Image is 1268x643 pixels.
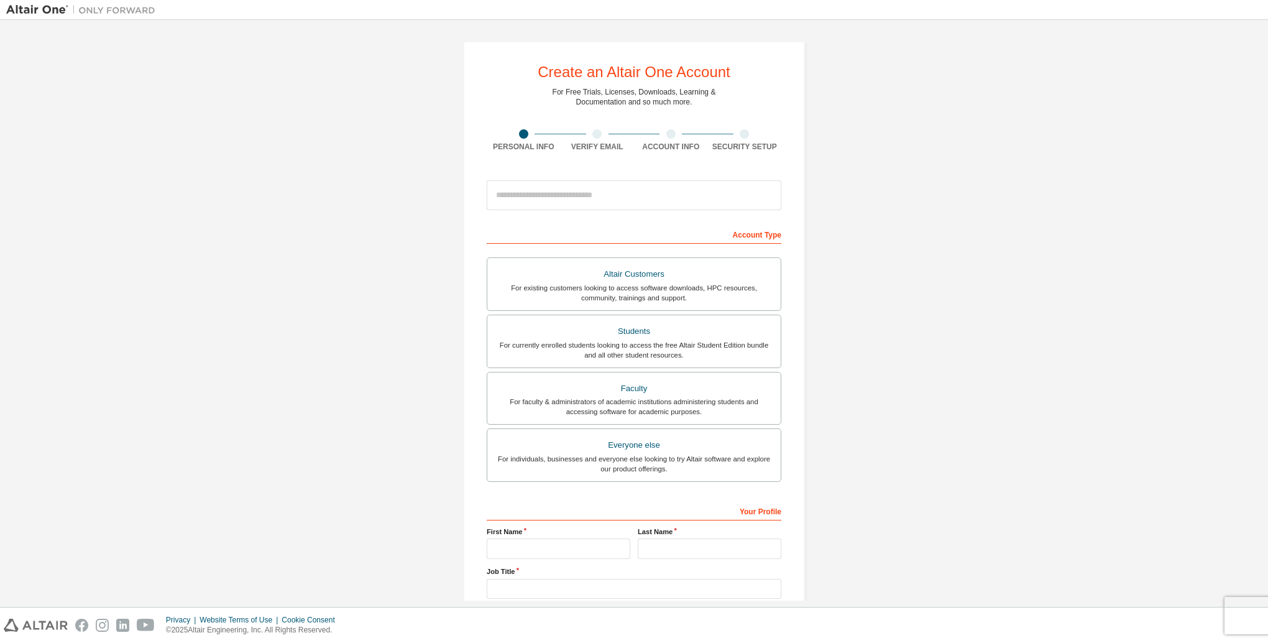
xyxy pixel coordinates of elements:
label: Last Name [638,527,781,537]
div: Your Profile [487,501,781,520]
img: altair_logo.svg [4,619,68,632]
img: linkedin.svg [116,619,129,632]
div: For individuals, businesses and everyone else looking to try Altair software and explore our prod... [495,454,773,474]
div: Create an Altair One Account [538,65,730,80]
img: instagram.svg [96,619,109,632]
div: Altair Customers [495,266,773,283]
div: Students [495,323,773,340]
img: facebook.svg [75,619,88,632]
div: Privacy [166,615,200,625]
div: Cookie Consent [282,615,342,625]
img: youtube.svg [137,619,155,632]
div: Security Setup [708,142,782,152]
div: Faculty [495,380,773,397]
div: For existing customers looking to access software downloads, HPC resources, community, trainings ... [495,283,773,303]
div: For faculty & administrators of academic institutions administering students and accessing softwa... [495,397,773,417]
p: © 2025 Altair Engineering, Inc. All Rights Reserved. [166,625,342,636]
div: For Free Trials, Licenses, Downloads, Learning & Documentation and so much more. [553,87,716,107]
img: Altair One [6,4,162,16]
label: Job Title [487,567,781,576]
div: Account Info [634,142,708,152]
div: Website Terms of Use [200,615,282,625]
label: First Name [487,527,630,537]
div: Personal Info [487,142,561,152]
div: Verify Email [561,142,635,152]
div: For currently enrolled students looking to access the free Altair Student Edition bundle and all ... [495,340,773,360]
div: Everyone else [495,437,773,454]
div: Account Type [487,224,781,244]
